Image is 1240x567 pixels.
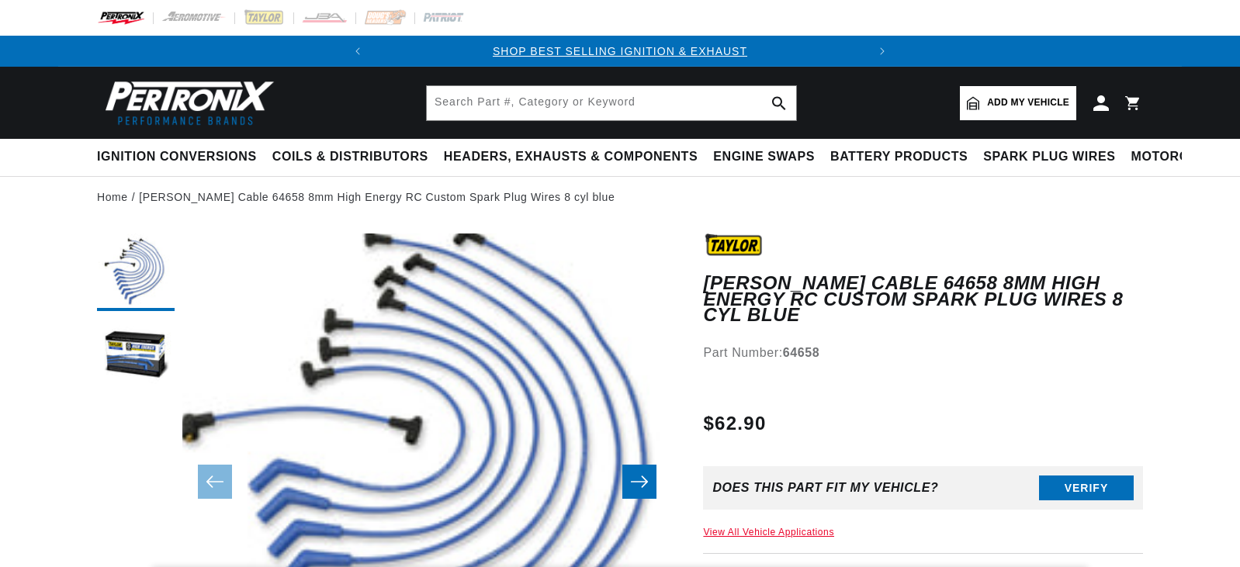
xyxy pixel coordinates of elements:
[705,139,823,175] summary: Engine Swaps
[373,43,867,60] div: Announcement
[823,139,975,175] summary: Battery Products
[97,319,175,396] button: Load image 2 in gallery view
[97,139,265,175] summary: Ignition Conversions
[265,139,436,175] summary: Coils & Distributors
[783,346,820,359] strong: 64658
[139,188,615,206] a: [PERSON_NAME] Cable 64658 8mm High Energy RC Custom Spark Plug Wires 8 cyl blue
[987,95,1069,110] span: Add my vehicle
[960,86,1076,120] a: Add my vehicle
[703,527,834,538] a: View All Vehicle Applications
[373,43,867,60] div: 1 of 2
[703,410,766,437] span: $62.90
[1131,149,1224,165] span: Motorcycle
[830,149,968,165] span: Battery Products
[427,86,796,120] input: Search Part #, Category or Keyword
[703,343,1143,363] div: Part Number:
[58,36,1182,67] slideshow-component: Translation missing: en.sections.announcements.announcement_bar
[97,188,1143,206] nav: breadcrumbs
[342,36,373,67] button: Translation missing: en.sections.announcements.previous_announcement
[272,149,428,165] span: Coils & Distributors
[97,233,175,311] button: Load image 1 in gallery view
[713,149,815,165] span: Engine Swaps
[444,149,698,165] span: Headers, Exhausts & Components
[762,86,796,120] button: search button
[97,188,128,206] a: Home
[975,139,1123,175] summary: Spark Plug Wires
[867,36,898,67] button: Translation missing: en.sections.announcements.next_announcement
[493,45,747,57] a: SHOP BEST SELLING IGNITION & EXHAUST
[622,465,656,499] button: Slide right
[1039,475,1134,500] button: Verify
[198,465,232,499] button: Slide left
[703,275,1143,323] h1: [PERSON_NAME] Cable 64658 8mm High Energy RC Custom Spark Plug Wires 8 cyl blue
[1124,139,1231,175] summary: Motorcycle
[436,139,705,175] summary: Headers, Exhausts & Components
[983,149,1115,165] span: Spark Plug Wires
[712,481,938,495] div: Does This part fit My vehicle?
[97,76,275,130] img: Pertronix
[97,149,257,165] span: Ignition Conversions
